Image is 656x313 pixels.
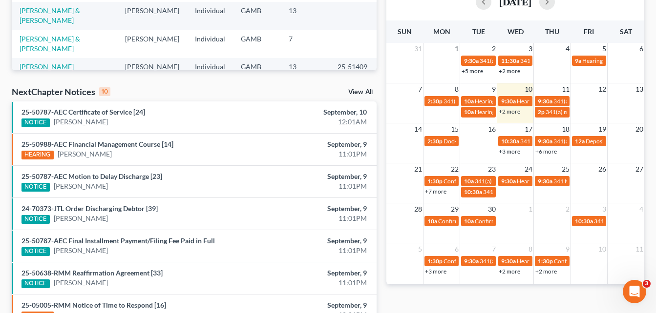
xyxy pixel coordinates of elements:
span: 10a [427,217,437,225]
a: 25-50787-AEC Final Installment Payment/Filing Fee Paid in Full [21,236,215,245]
span: 10a [464,177,474,185]
div: NOTICE [21,183,50,192]
span: 8 [528,243,533,255]
span: 2:30p [427,137,443,145]
span: 2p [538,108,545,116]
span: 9a [575,57,581,64]
span: 9:30a [464,57,479,64]
span: Hearing for Calencia May [517,98,581,105]
span: Thu [545,27,559,36]
span: 10 [597,243,607,255]
span: Sat [620,27,632,36]
a: +7 more [425,188,446,195]
a: 25-50638-RMM Reaffirmation Agreement [33] [21,269,163,277]
span: 2 [491,43,497,55]
span: 30 [487,203,497,215]
a: [PERSON_NAME] & [PERSON_NAME] [20,6,80,24]
a: +5 more [462,67,483,75]
div: 12:01AM [258,117,367,127]
span: Confirmation hearing for [PERSON_NAME] [444,257,554,265]
span: 21 [413,163,423,175]
a: +2 more [535,268,557,275]
span: 1:30p [427,177,443,185]
div: 11:01PM [258,181,367,191]
span: 341(a) meeting for [PERSON_NAME] [480,57,574,64]
span: 11 [561,83,571,95]
a: View All [348,89,373,96]
span: 10a [464,108,474,116]
span: 16 [487,123,497,135]
div: 11:01PM [258,246,367,255]
span: 5 [601,43,607,55]
a: 24-70373-JTL Order Discharging Debtor [39] [21,204,158,213]
a: 25-05005-RMM Notice of Time to Respond [16] [21,301,166,309]
span: 11 [635,243,644,255]
span: 23 [487,163,497,175]
div: 10 [99,87,110,96]
span: 341(a) meeting for [PERSON_NAME] [444,98,538,105]
span: Sun [398,27,412,36]
span: 6 [638,43,644,55]
span: 29 [450,203,460,215]
span: 9:30a [538,98,552,105]
span: 1 [454,43,460,55]
span: 10:30a [464,188,482,196]
div: September, 9 [258,300,367,310]
span: 22 [450,163,460,175]
td: Individual [187,2,233,30]
span: Tue [472,27,485,36]
span: 10:30a [575,217,593,225]
span: Confirmation hearing for [PERSON_NAME] [444,177,554,185]
a: 25-50988-AEC Financial Management Course [14] [21,140,173,148]
span: 2 [565,203,571,215]
span: 10:30a [501,137,519,145]
span: 6 [454,243,460,255]
span: 341(a) meeting for [PERSON_NAME] [483,188,577,196]
span: 341(a) meeting for [PERSON_NAME] [546,108,640,116]
span: 25 [561,163,571,175]
span: 31 [413,43,423,55]
td: GAMB [233,30,281,58]
span: Confirmation hearing for [PERSON_NAME] [475,217,586,225]
span: 1:30p [538,257,553,265]
a: [PERSON_NAME] [58,149,112,159]
span: 9:30a [501,177,516,185]
span: 341(a) meeting for [PERSON_NAME] [520,137,614,145]
span: 13 [635,83,644,95]
span: 341(a) meeting for [PERSON_NAME] [553,137,648,145]
span: 1:30p [427,257,443,265]
td: [PERSON_NAME] [117,2,187,30]
div: September, 9 [258,172,367,181]
a: [PERSON_NAME] [54,181,108,191]
span: 9:30a [501,98,516,105]
span: 3 [528,43,533,55]
td: GAMB [233,58,281,76]
div: September, 9 [258,236,367,246]
div: 11:01PM [258,149,367,159]
span: 28 [413,203,423,215]
a: +3 more [425,268,446,275]
span: 341(a) meeting for [PERSON_NAME] [480,257,574,265]
span: 20 [635,123,644,135]
span: 10a [464,217,474,225]
a: [PERSON_NAME] [54,117,108,127]
div: September, 9 [258,268,367,278]
div: NOTICE [21,118,50,127]
div: September, 10 [258,107,367,117]
span: 15 [450,123,460,135]
td: 25-51409 [330,58,377,76]
div: 11:01PM [258,214,367,223]
a: +2 more [499,67,520,75]
span: 18 [561,123,571,135]
div: NOTICE [21,247,50,256]
span: 12a [575,137,585,145]
span: Mon [433,27,450,36]
div: NextChapter Notices [12,86,110,98]
span: 9:30a [538,177,552,185]
span: 9 [491,83,497,95]
span: 8 [454,83,460,95]
span: 3 [601,203,607,215]
span: 2:30p [427,98,443,105]
span: 1 [528,203,533,215]
div: HEARING [21,151,54,159]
